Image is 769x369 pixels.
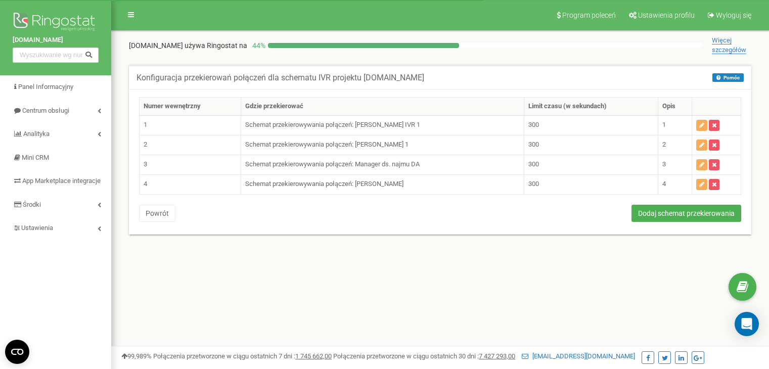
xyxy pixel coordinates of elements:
button: Dodaj schemat przekierowania [631,205,741,222]
span: App Marketplace integracje [22,177,101,184]
span: Analityka [23,130,50,137]
span: Mini CRM [22,154,49,161]
td: 300 [524,155,658,174]
td: Schemat przekierowywania połączeń: [PERSON_NAME] IVR 1 [241,115,524,135]
span: 99,989% [121,352,152,360]
u: 7 427 293,00 [479,352,515,360]
td: Schemat przekierowywania połączeń: [PERSON_NAME] [241,174,524,194]
span: Połączenia przetworzone w ciągu ostatnich 7 dni : [153,352,332,360]
td: 1 [658,115,692,135]
td: 2 [658,135,692,155]
a: [DOMAIN_NAME] [13,35,99,45]
span: Program poleceń [562,11,616,19]
p: [DOMAIN_NAME] [129,40,247,51]
td: 3 [658,155,692,174]
td: 4 [658,174,692,194]
span: Ustawienia [21,224,53,232]
a: [EMAIL_ADDRESS][DOMAIN_NAME] [522,352,635,360]
td: 1 [140,115,241,135]
span: Ustawienia profilu [638,11,695,19]
span: Wyloguj się [716,11,751,19]
td: 2 [140,135,241,155]
button: Pomóc [712,73,744,82]
button: Open CMP widget [5,340,29,364]
span: używa Ringostat na [185,41,247,50]
td: 300 [524,135,658,155]
u: 1 745 662,00 [295,352,332,360]
th: Opis [658,98,692,116]
span: Więcej szczegółów [712,36,746,54]
img: Ringostat logo [13,10,99,35]
td: 4 [140,174,241,194]
td: 300 [524,115,658,135]
span: Panel Informacyjny [18,83,73,90]
td: 3 [140,155,241,174]
td: Schemat przekierowywania połączeń: Manager ds. najmu DA [241,155,524,174]
th: Limit czasu (w sekundach) [524,98,658,116]
th: Gdzie przekierować [241,98,524,116]
th: Numer wewnętrzny [140,98,241,116]
div: Open Intercom Messenger [735,312,759,336]
input: Wyszukiwanie wg numeru [13,48,99,63]
p: 44 % [247,40,268,51]
h5: Konfiguracja przekierowań połączeń dla schematu IVR projektu [DOMAIN_NAME] [137,73,424,82]
button: Powrót [139,205,175,222]
td: Schemat przekierowywania połączeń: [PERSON_NAME] 1 [241,135,524,155]
span: Centrum obsługi [22,107,69,114]
span: Połączenia przetworzone w ciągu ostatnich 30 dni : [333,352,515,360]
td: 300 [524,174,658,194]
span: Środki [23,201,41,208]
